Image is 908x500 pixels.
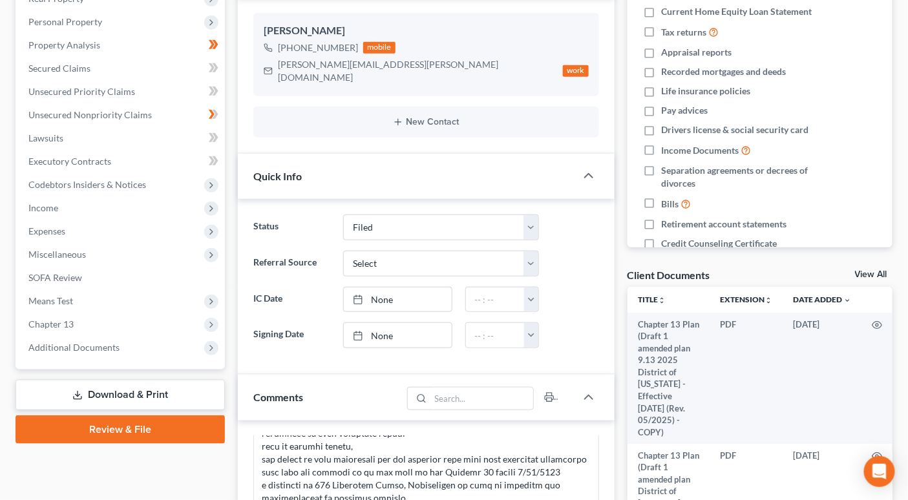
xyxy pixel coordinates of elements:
[18,57,225,80] a: Secured Claims
[661,164,816,190] span: Separation agreements or decrees of divorces
[28,156,111,167] span: Executory Contracts
[710,313,783,444] td: PDF
[466,323,525,348] input: -- : --
[278,41,358,54] div: [PHONE_NUMBER]
[247,322,337,348] label: Signing Date
[765,297,772,304] i: unfold_more
[28,39,100,50] span: Property Analysis
[638,295,666,304] a: Titleunfold_more
[28,272,82,283] span: SOFA Review
[247,287,337,313] label: IC Date
[247,214,337,240] label: Status
[628,313,710,444] td: Chapter 13 Plan (Draft 1 amended plan 9.13 2025 District of [US_STATE] - Effective [DATE] (Rev. 0...
[864,456,895,487] div: Open Intercom Messenger
[28,249,86,260] span: Miscellaneous
[16,380,225,410] a: Download & Print
[28,109,152,120] span: Unsecured Nonpriority Claims
[28,202,58,213] span: Income
[661,26,706,39] span: Tax returns
[344,287,452,312] a: None
[855,270,887,279] a: View All
[18,266,225,289] a: SOFA Review
[28,63,90,74] span: Secured Claims
[28,342,120,353] span: Additional Documents
[661,104,708,117] span: Pay advices
[28,132,63,143] span: Lawsuits
[563,65,589,77] div: work
[793,295,851,304] a: Date Added expand_more
[720,295,772,304] a: Extensionunfold_more
[661,144,739,157] span: Income Documents
[661,46,732,59] span: Appraisal reports
[28,16,102,27] span: Personal Property
[18,127,225,150] a: Lawsuits
[28,318,74,329] span: Chapter 13
[16,415,225,444] a: Review & File
[18,80,225,103] a: Unsecured Priority Claims
[783,313,861,444] td: [DATE]
[28,86,135,97] span: Unsecured Priority Claims
[661,198,679,211] span: Bills
[363,42,396,54] div: mobile
[661,85,750,98] span: Life insurance policies
[278,58,558,84] div: [PERSON_NAME][EMAIL_ADDRESS][PERSON_NAME][DOMAIN_NAME]
[661,123,808,136] span: Drivers license & social security card
[661,218,787,231] span: Retirement account statements
[28,179,146,190] span: Codebtors Insiders & Notices
[18,150,225,173] a: Executory Contracts
[253,170,302,182] span: Quick Info
[264,23,588,39] div: [PERSON_NAME]
[661,65,786,78] span: Recorded mortgages and deeds
[344,323,452,348] a: None
[658,297,666,304] i: unfold_more
[661,237,777,250] span: Credit Counseling Certificate
[28,225,65,236] span: Expenses
[466,287,525,312] input: -- : --
[628,268,710,282] div: Client Documents
[264,117,588,127] button: New Contact
[430,388,533,410] input: Search...
[253,391,303,403] span: Comments
[843,297,851,304] i: expand_more
[18,103,225,127] a: Unsecured Nonpriority Claims
[28,295,73,306] span: Means Test
[661,5,812,18] span: Current Home Equity Loan Statement
[18,34,225,57] a: Property Analysis
[247,251,337,276] label: Referral Source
